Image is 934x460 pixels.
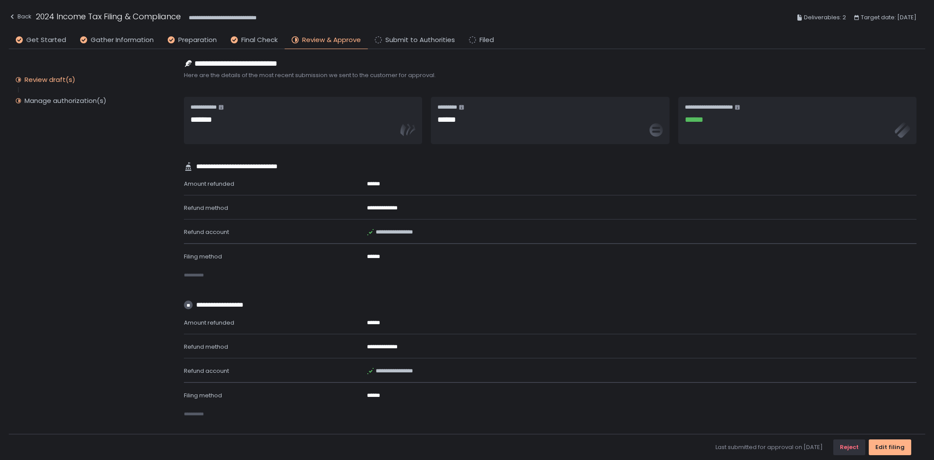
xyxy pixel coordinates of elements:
span: Filed [479,35,494,45]
span: Filing method [184,252,222,261]
span: Preparation [178,35,217,45]
button: Edit filing [869,439,911,455]
span: Gather Information [91,35,154,45]
span: Here are the details of the most recent submission we sent to the customer for approval. [184,71,916,79]
span: Refund method [184,343,228,351]
button: Reject [833,439,865,455]
span: Target date: [DATE] [861,12,916,23]
div: Reject [840,443,859,451]
span: Review & Approve [302,35,361,45]
span: Submit to Authorities [385,35,455,45]
div: Edit filing [875,443,905,451]
span: Deliverables: 2 [804,12,846,23]
span: Refund account [184,367,229,375]
span: Last submitted for approval on [DATE] [715,443,823,451]
span: Final Check [241,35,278,45]
h1: 2024 Income Tax Filing & Compliance [36,11,181,22]
button: Back [9,11,32,25]
span: Amount refunded [184,318,234,327]
span: Filing method [184,391,222,400]
div: Back [9,11,32,22]
span: Get Started [26,35,66,45]
span: Amount refunded [184,180,234,188]
span: Refund account [184,228,229,236]
div: Review draft(s) [25,75,75,84]
div: Manage authorization(s) [25,96,106,105]
span: Refund method [184,204,228,212]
